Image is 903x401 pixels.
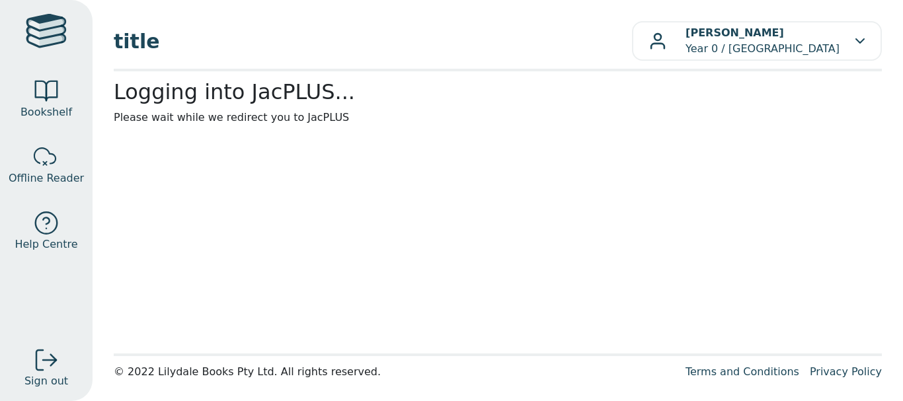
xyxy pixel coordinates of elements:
[632,21,882,61] button: [PERSON_NAME]Year 0 / [GEOGRAPHIC_DATA]
[686,365,799,378] a: Terms and Conditions
[15,237,77,252] span: Help Centre
[114,26,632,56] span: title
[686,25,840,57] p: Year 0 / [GEOGRAPHIC_DATA]
[24,373,68,389] span: Sign out
[20,104,72,120] span: Bookshelf
[114,110,882,126] p: Please wait while we redirect you to JacPLUS
[9,170,84,186] span: Offline Reader
[686,26,784,39] b: [PERSON_NAME]
[114,79,882,104] h2: Logging into JacPLUS...
[114,364,675,380] div: © 2022 Lilydale Books Pty Ltd. All rights reserved.
[810,365,882,378] a: Privacy Policy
